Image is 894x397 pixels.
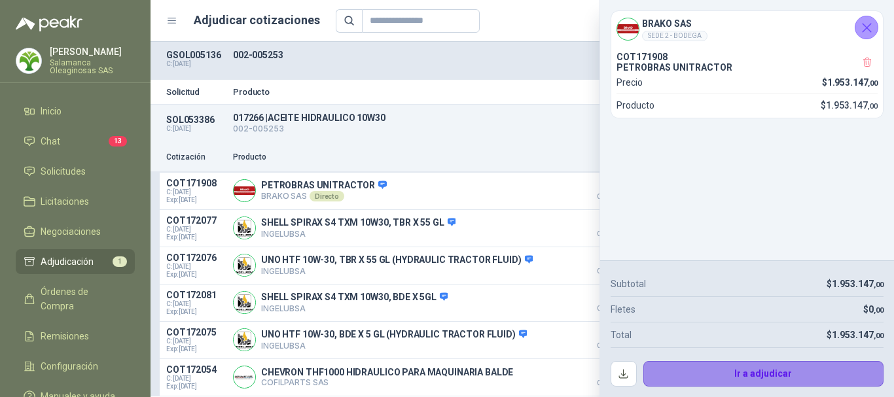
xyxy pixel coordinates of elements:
[166,151,225,164] p: Cotización
[261,367,513,377] p: CHEVRON THF1000 HIDRAULICO PARA MAQUINARIA BALDE
[233,151,569,164] p: Producto
[577,268,643,275] span: Crédito 30 días
[611,302,635,317] p: Fletes
[233,123,690,135] p: 002-005253
[16,48,41,73] img: Company Logo
[261,377,513,387] p: COFILPARTS SAS
[826,100,878,111] span: 1.953.147
[310,191,344,201] div: Directo
[166,271,225,279] span: Exp: [DATE]
[874,281,884,289] span: ,00
[832,330,884,340] span: 1.953.147
[822,75,878,90] p: $
[166,233,225,241] span: Exp: [DATE]
[41,329,89,343] span: Remisiones
[113,256,127,267] span: 1
[233,112,690,123] p: 017266 | ACEITE HIDRAULICO 10W30
[166,215,225,226] p: COT172077
[166,375,225,383] span: C: [DATE]
[16,99,135,124] a: Inicio
[234,217,255,239] img: Company Logo
[166,114,225,125] p: SOL053386
[261,229,456,239] p: INGELUBSA
[166,252,225,263] p: COT172076
[109,136,127,147] span: 13
[166,178,225,188] p: COT171908
[16,129,135,154] a: Chat13
[166,263,225,271] span: C: [DATE]
[234,292,255,313] img: Company Logo
[261,292,448,303] p: SHELL SPIRAX S4 TXM 10W30, BDE X 5GL
[166,383,225,390] span: Exp: [DATE]
[16,354,135,379] a: Configuración
[41,359,98,373] span: Configuración
[577,343,643,349] span: Crédito 30 días
[41,164,86,179] span: Solicitudes
[261,266,533,276] p: INGELUBSA
[16,159,135,184] a: Solicitudes
[166,290,225,300] p: COT172081
[577,290,643,312] p: $ 2.427.136
[643,361,884,387] button: Ir a adjudicar
[827,277,884,291] p: $
[611,277,646,291] p: Subtotal
[868,79,878,88] span: ,00
[617,98,654,112] p: Producto
[166,88,225,96] p: Solicitud
[166,50,225,60] p: GSOL005136
[577,194,643,200] span: Crédito 45 días
[874,306,884,315] span: ,00
[868,102,878,111] span: ,00
[611,328,632,342] p: Total
[617,75,643,90] p: Precio
[261,180,387,192] p: PETROBRAS UNITRACTOR
[261,254,533,266] p: UNO HTF 10W-30, TBR X 55 GL (HYDRAULIC TRACTOR FLUID)
[16,249,135,274] a: Adjudicación1
[261,191,387,201] p: BRAKO SAS
[617,62,878,73] p: PETROBRAS UNITRACTOR
[261,217,456,229] p: SHELL SPIRAX S4 TXM 10W30, TBR X 55 GL
[874,332,884,340] span: ,00
[166,337,225,345] span: C: [DATE]
[166,60,225,68] p: C: [DATE]
[50,59,135,75] p: Salamanca Oleaginosas SAS
[166,188,225,196] span: C: [DATE]
[261,341,527,351] p: INGELUBSA
[827,77,878,88] span: 1.953.147
[41,194,89,209] span: Licitaciones
[166,300,225,308] span: C: [DATE]
[41,104,62,118] span: Inicio
[16,219,135,244] a: Negociaciones
[863,302,884,317] p: $
[234,366,255,388] img: Company Logo
[16,324,135,349] a: Remisiones
[50,47,135,56] p: [PERSON_NAME]
[577,364,643,387] p: $ 2.880.000
[821,98,878,112] p: $
[41,224,101,239] span: Negociaciones
[234,329,255,351] img: Company Logo
[166,327,225,337] p: COT172075
[261,329,527,341] p: UNO HTF 10W-30, BDE X 5 GL (HYDRAULIC TRACTOR FLUID)
[194,11,320,29] h1: Adjudicar cotizaciones
[234,254,255,276] img: Company Logo
[166,196,225,204] span: Exp: [DATE]
[16,189,135,214] a: Licitaciones
[166,226,225,233] span: C: [DATE]
[577,305,643,312] span: Crédito 30 días
[166,345,225,353] span: Exp: [DATE]
[233,88,690,96] p: Producto
[41,285,122,313] span: Órdenes de Compra
[868,304,884,315] span: 0
[16,16,82,31] img: Logo peakr
[577,252,643,275] p: $ 2.402.967
[832,279,884,289] span: 1.953.147
[41,254,94,269] span: Adjudicación
[234,180,255,201] img: Company Logo
[166,125,225,133] p: C: [DATE]
[166,308,225,316] span: Exp: [DATE]
[617,52,878,62] p: COT171908
[577,231,643,237] span: Crédito 30 días
[166,364,225,375] p: COT172054
[577,215,643,237] p: $ 2.303.685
